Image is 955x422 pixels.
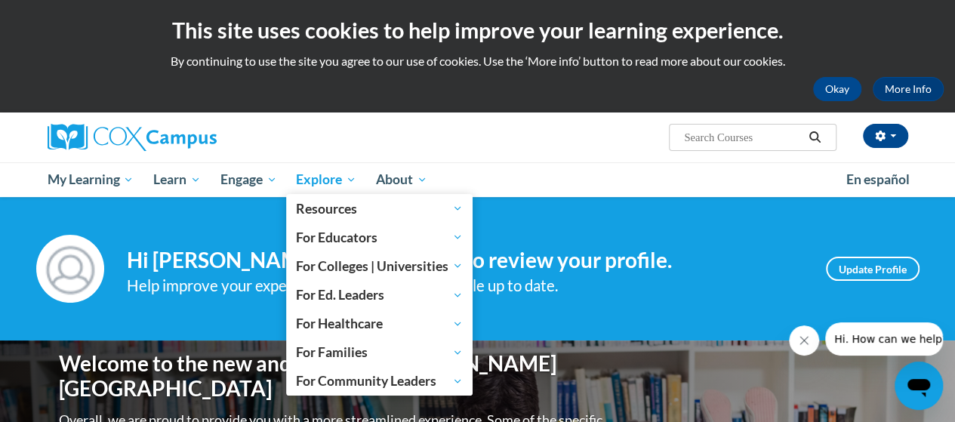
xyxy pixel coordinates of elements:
a: For Families [286,338,473,367]
span: Explore [296,171,356,189]
span: About [376,171,427,189]
a: Learn [143,162,211,197]
h1: Welcome to the new and improved [PERSON_NAME][GEOGRAPHIC_DATA] [59,351,606,402]
span: En español [846,171,910,187]
a: Update Profile [826,257,920,281]
a: For Ed. Leaders [286,281,473,310]
span: For Educators [296,228,463,246]
a: For Community Leaders [286,367,473,396]
a: About [366,162,437,197]
span: Resources [296,199,463,217]
h2: This site uses cookies to help improve your learning experience. [11,15,944,45]
span: Engage [220,171,277,189]
span: For Colleges | Universities [296,257,463,275]
span: For Community Leaders [296,372,463,390]
span: For Families [296,343,463,362]
a: My Learning [38,162,144,197]
a: For Colleges | Universities [286,251,473,280]
span: For Healthcare [296,315,463,333]
img: Profile Image [36,235,104,303]
a: Cox Campus [48,124,319,151]
iframe: Close message [789,325,819,356]
span: For Ed. Leaders [296,286,463,304]
div: Help improve your experience by keeping your profile up to date. [127,273,803,298]
p: By continuing to use the site you agree to our use of cookies. Use the ‘More info’ button to read... [11,53,944,69]
a: Engage [211,162,287,197]
h4: Hi [PERSON_NAME]! Take a minute to review your profile. [127,248,803,273]
a: Resources [286,194,473,223]
button: Okay [813,77,861,101]
span: Hi. How can we help? [9,11,122,23]
input: Search Courses [682,128,803,146]
a: For Healthcare [286,310,473,338]
a: En español [836,164,920,196]
a: Explore [286,162,366,197]
span: My Learning [47,171,134,189]
button: Search [803,128,826,146]
span: Learn [153,171,201,189]
iframe: Message from company [825,322,943,356]
div: Main menu [36,162,920,197]
iframe: Button to launch messaging window [895,362,943,410]
img: Cox Campus [48,124,217,151]
a: More Info [873,77,944,101]
a: For Educators [286,223,473,251]
button: Account Settings [863,124,908,148]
